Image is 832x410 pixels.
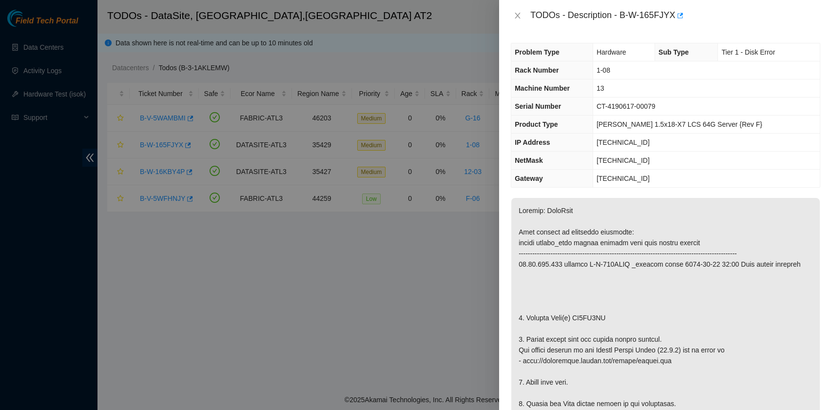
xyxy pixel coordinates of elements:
[721,48,775,56] span: Tier 1 - Disk Error
[530,8,820,23] div: TODOs - Description - B-W-165FJYX
[515,102,561,110] span: Serial Number
[515,84,570,92] span: Machine Number
[597,138,650,146] span: [TECHNICAL_ID]
[514,12,522,20] span: close
[515,138,550,146] span: IP Address
[515,156,543,164] span: NetMask
[597,48,626,56] span: Hardware
[515,120,558,128] span: Product Type
[658,48,689,56] span: Sub Type
[515,175,543,182] span: Gateway
[597,84,604,92] span: 13
[515,48,560,56] span: Problem Type
[597,66,610,74] span: 1-08
[597,120,762,128] span: [PERSON_NAME] 1.5x18-X7 LCS 64G Server {Rev F}
[597,156,650,164] span: [TECHNICAL_ID]
[597,102,656,110] span: CT-4190617-00079
[511,11,524,20] button: Close
[515,66,559,74] span: Rack Number
[597,175,650,182] span: [TECHNICAL_ID]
